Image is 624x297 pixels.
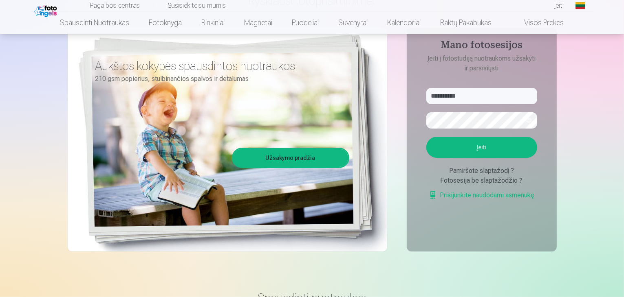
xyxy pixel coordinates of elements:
[378,11,431,34] a: Kalendoriai
[426,137,537,158] button: Įeiti
[418,54,545,73] p: Įeiti į fotostudiją nuotraukoms užsakyti ir parsisiųsti
[426,176,537,186] div: Fotosesija be slaptažodžio ?
[431,11,502,34] a: Raktų pakabukas
[282,11,329,34] a: Puodeliai
[192,11,235,34] a: Rinkiniai
[95,73,343,85] p: 210 gsm popierius, stulbinančios spalvos ir detalumas
[426,166,537,176] div: Pamiršote slaptažodį ?
[235,11,282,34] a: Magnetai
[429,190,535,200] a: Prisijunkite naudodami asmenukę
[95,59,343,73] h3: Aukštos kokybės spausdintos nuotraukos
[51,11,139,34] a: Spausdinti nuotraukas
[329,11,378,34] a: Suvenyrai
[139,11,192,34] a: Fotoknyga
[502,11,574,34] a: Visos prekės
[418,39,545,54] h4: Mano fotosesijos
[233,149,348,167] a: Užsakymo pradžia
[34,3,59,17] img: /fa2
